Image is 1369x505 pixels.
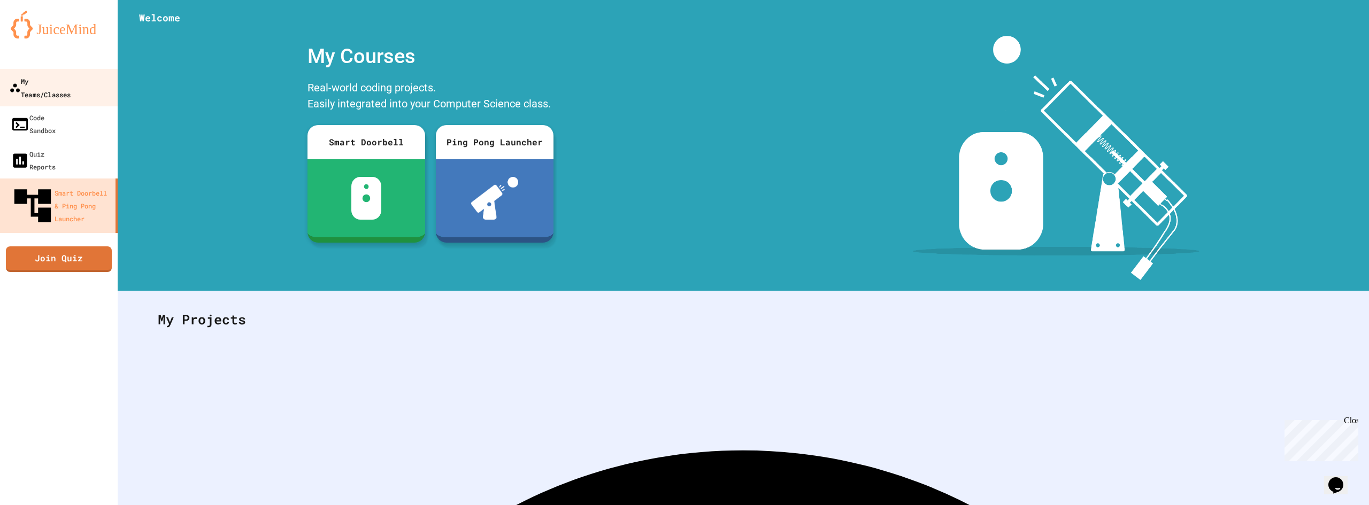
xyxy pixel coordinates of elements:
div: My Courses [302,36,559,77]
div: Smart Doorbell & Ping Pong Launcher [11,184,111,228]
div: My Projects [147,299,1340,340]
div: Quiz Reports [11,147,56,173]
div: Smart Doorbell [307,125,425,159]
div: Chat with us now!Close [4,4,74,68]
div: Real-world coding projects. Easily integrated into your Computer Science class. [302,77,559,117]
a: Join Quiz [6,246,112,272]
div: My Teams/Classes [9,74,71,100]
img: banner-image-my-projects.png [913,36,1199,280]
img: logo-orange.svg [11,11,107,38]
iframe: chat widget [1324,462,1358,494]
div: Code Sandbox [11,111,56,137]
img: sdb-white.svg [351,177,382,220]
div: Ping Pong Launcher [436,125,553,159]
iframe: chat widget [1280,416,1358,461]
img: ppl-with-ball.png [471,177,519,220]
